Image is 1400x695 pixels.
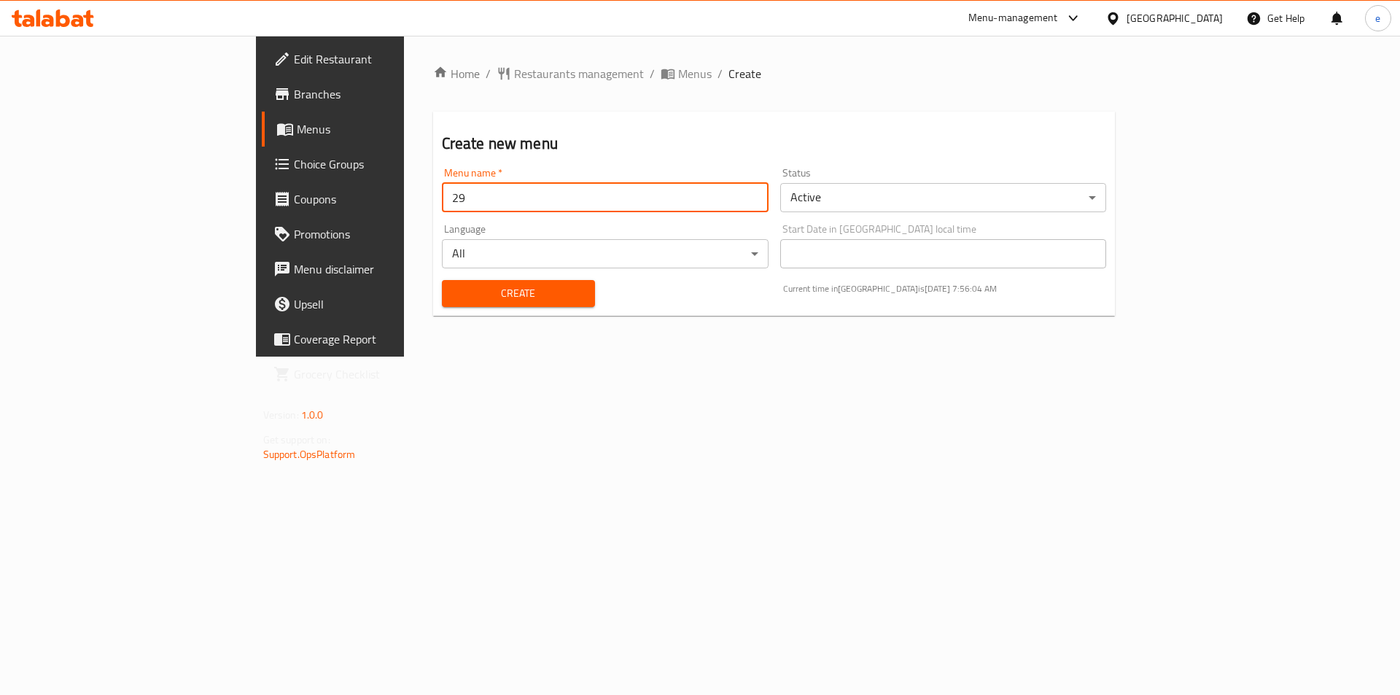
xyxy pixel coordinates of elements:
[294,190,478,208] span: Coupons
[1127,10,1223,26] div: [GEOGRAPHIC_DATA]
[433,65,1116,82] nav: breadcrumb
[263,445,356,464] a: Support.OpsPlatform
[497,65,644,82] a: Restaurants management
[262,357,490,392] a: Grocery Checklist
[262,322,490,357] a: Coverage Report
[442,239,769,268] div: All
[968,9,1058,27] div: Menu-management
[780,183,1107,212] div: Active
[294,50,478,68] span: Edit Restaurant
[717,65,723,82] li: /
[301,405,324,424] span: 1.0.0
[262,77,490,112] a: Branches
[262,42,490,77] a: Edit Restaurant
[442,183,769,212] input: Please enter Menu name
[262,182,490,217] a: Coupons
[442,133,1107,155] h2: Create new menu
[442,280,595,307] button: Create
[294,225,478,243] span: Promotions
[454,284,583,303] span: Create
[783,282,1107,295] p: Current time in [GEOGRAPHIC_DATA] is [DATE] 7:56:04 AM
[294,155,478,173] span: Choice Groups
[262,252,490,287] a: Menu disclaimer
[263,430,330,449] span: Get support on:
[294,295,478,313] span: Upsell
[262,217,490,252] a: Promotions
[728,65,761,82] span: Create
[650,65,655,82] li: /
[294,365,478,383] span: Grocery Checklist
[514,65,644,82] span: Restaurants management
[1375,10,1380,26] span: e
[294,260,478,278] span: Menu disclaimer
[661,65,712,82] a: Menus
[262,147,490,182] a: Choice Groups
[263,405,299,424] span: Version:
[678,65,712,82] span: Menus
[294,330,478,348] span: Coverage Report
[294,85,478,103] span: Branches
[297,120,478,138] span: Menus
[262,112,490,147] a: Menus
[262,287,490,322] a: Upsell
